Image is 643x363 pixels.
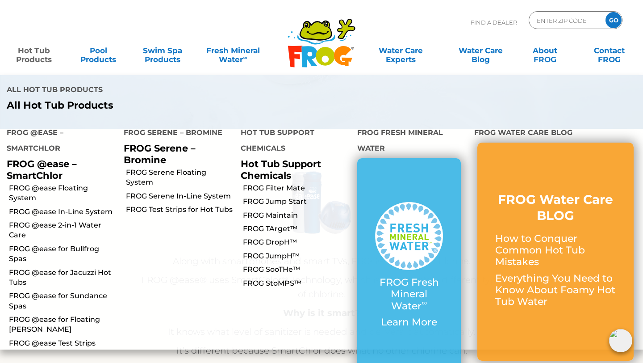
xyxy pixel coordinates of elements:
[138,42,188,59] a: Swim SpaProducts
[536,14,596,27] input: Zip Code Form
[9,291,117,311] a: FROG @ease for Sundance Spas
[495,273,616,308] p: Everything You Need to Know About Foamy Hot Tub Water
[243,237,351,247] a: FROG DropH™
[241,125,344,158] h4: Hot Tub Support Chemicals
[495,233,616,268] p: How to Conquer Common Hot Tub Mistakes
[126,168,234,188] a: FROG Serene Floating System
[126,191,234,201] a: FROG Serene In-Line System
[243,224,351,234] a: FROG TArget™
[375,202,443,333] a: FROG Fresh Mineral Water∞ Learn More
[422,298,427,307] sup: ∞
[9,338,117,348] a: FROG @ease Test Strips
[7,158,110,181] p: FROG @ease – SmartChlor
[243,265,351,274] a: FROG SooTHe™
[9,244,117,264] a: FROG @ease for Bullfrog Spas
[241,158,321,181] a: Hot Tub Support Chemicals
[357,125,461,158] h4: FROG Fresh Mineral Water
[138,343,505,358] p: It’s different because SmartChlor does what no other chlorine can.
[124,125,227,143] h4: FROG Serene – Bromine
[375,277,443,312] p: FROG Fresh Mineral Water
[455,42,505,59] a: Water CareBlog
[243,183,351,193] a: FROG Filter Mate
[474,125,636,143] h4: FROG Water Care Blog
[243,197,351,207] a: FROG Jump Start
[375,317,443,328] p: Learn More
[9,220,117,241] a: FROG @ease 2-in-1 Water Care
[584,42,634,59] a: ContactFROG
[9,42,59,59] a: Hot TubProducts
[9,268,117,288] a: FROG @ease for Jacuzzi Hot Tubs
[243,251,351,261] a: FROG JumpH™
[520,42,570,59] a: AboutFROG
[243,54,247,61] sup: ∞
[9,315,117,335] a: FROG @ease for Floating [PERSON_NAME]
[9,207,117,217] a: FROG @ease In-Line System
[605,12,622,28] input: GO
[609,329,632,352] img: openIcon
[7,125,110,158] h4: FROG @ease – SmartChlor
[9,183,117,203] a: FROG @ease Floating System
[243,211,351,220] a: FROG Maintain
[7,82,315,100] h4: All Hot Tub Products
[495,191,616,224] h3: FROG Water Care BLOG
[7,100,315,111] a: All Hot Tub Products
[243,279,351,288] a: FROG StoMPS™
[471,11,517,34] p: Find A Dealer
[202,42,264,59] a: Fresh MineralWater∞
[124,143,227,165] p: FROG Serene – Bromine
[360,42,441,59] a: Water CareExperts
[126,205,234,215] a: FROG Test Strips for Hot Tubs
[73,42,123,59] a: PoolProducts
[495,191,616,312] a: FROG Water Care BLOG How to Conquer Common Hot Tub Mistakes Everything You Need to Know About Foa...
